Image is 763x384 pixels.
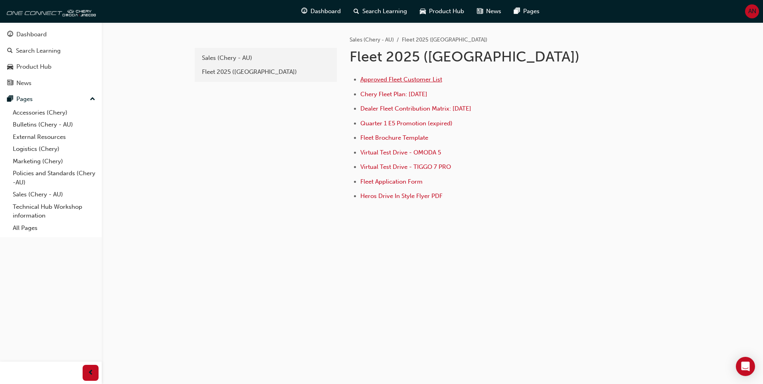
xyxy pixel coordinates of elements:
button: Pages [3,92,99,107]
a: Logistics (Chery) [10,143,99,155]
a: Approved Fleet Customer List [360,76,442,83]
span: prev-icon [88,368,94,378]
a: Dashboard [3,27,99,42]
a: Bulletins (Chery - AU) [10,119,99,131]
span: search-icon [354,6,359,16]
a: Sales (Chery - AU) [198,51,334,65]
li: Fleet 2025 ([GEOGRAPHIC_DATA]) [402,36,487,45]
a: All Pages [10,222,99,234]
span: Pages [523,7,540,16]
a: Search Learning [3,44,99,58]
span: Dashboard [310,7,341,16]
a: Fleet Brochure Template [360,134,428,141]
a: car-iconProduct Hub [413,3,470,20]
a: Product Hub [3,59,99,74]
a: Fleet 2025 ([GEOGRAPHIC_DATA]) [198,65,334,79]
a: Dealer Fleet Contribution Matrix: [DATE] [360,105,471,112]
span: news-icon [7,80,13,87]
img: oneconnect [4,3,96,19]
h1: Fleet 2025 ([GEOGRAPHIC_DATA]) [350,48,611,65]
div: Pages [16,95,33,104]
span: pages-icon [7,96,13,103]
button: DashboardSearch LearningProduct HubNews [3,26,99,92]
a: pages-iconPages [508,3,546,20]
a: Heros Drive In Style Flyer PDF [360,192,443,200]
a: guage-iconDashboard [295,3,347,20]
a: Quarter 1 E5 Promotion (expired) [360,120,453,127]
div: Sales (Chery - AU) [202,53,330,63]
a: External Resources [10,131,99,143]
div: Dashboard [16,30,47,39]
div: Open Intercom Messenger [736,357,755,376]
a: Accessories (Chery) [10,107,99,119]
span: Search Learning [362,7,407,16]
a: Chery Fleet Plan: [DATE] [360,91,427,98]
span: car-icon [420,6,426,16]
a: Virtual Test Drive - OMODA 5 [360,149,441,156]
a: Sales (Chery - AU) [350,36,394,43]
span: AN [748,7,756,16]
span: pages-icon [514,6,520,16]
a: Marketing (Chery) [10,155,99,168]
div: News [16,79,32,88]
span: news-icon [477,6,483,16]
a: Sales (Chery - AU) [10,188,99,201]
span: car-icon [7,63,13,71]
div: Product Hub [16,62,51,71]
a: Fleet Application Form [360,178,423,185]
div: Fleet 2025 ([GEOGRAPHIC_DATA]) [202,67,330,77]
a: news-iconNews [470,3,508,20]
span: News [486,7,501,16]
a: search-iconSearch Learning [347,3,413,20]
button: AN [745,4,759,18]
div: Search Learning [16,46,61,55]
a: Policies and Standards (Chery -AU) [10,167,99,188]
span: up-icon [90,94,95,105]
a: News [3,76,99,91]
a: Technical Hub Workshop information [10,201,99,222]
span: search-icon [7,48,13,55]
a: Virtual Test Drive - TIGGO 7 PRO [360,163,451,170]
span: guage-icon [301,6,307,16]
span: Product Hub [429,7,464,16]
span: guage-icon [7,31,13,38]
